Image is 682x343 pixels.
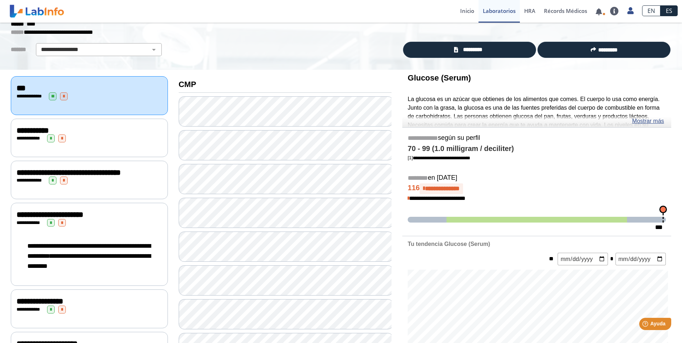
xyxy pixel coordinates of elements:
iframe: Help widget launcher [618,315,674,335]
input: mm/dd/yyyy [615,253,666,265]
input: mm/dd/yyyy [558,253,608,265]
p: La glucosa es un azúcar que obtienes de los alimentos que comes. El cuerpo lo usa como energía. J... [408,95,666,147]
h4: 70 - 99 (1.0 milligram / deciliter) [408,145,666,153]
h4: 116 [408,183,666,194]
b: Glucose (Serum) [408,73,471,82]
a: ES [660,5,678,16]
span: HRA [524,7,535,14]
h5: según su perfil [408,134,666,142]
a: [1] [408,155,470,160]
b: CMP [179,80,196,89]
a: EN [642,5,660,16]
b: Tu tendencia Glucose (Serum) [408,241,490,247]
h5: en [DATE] [408,174,666,182]
a: Mostrar más [632,117,664,125]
